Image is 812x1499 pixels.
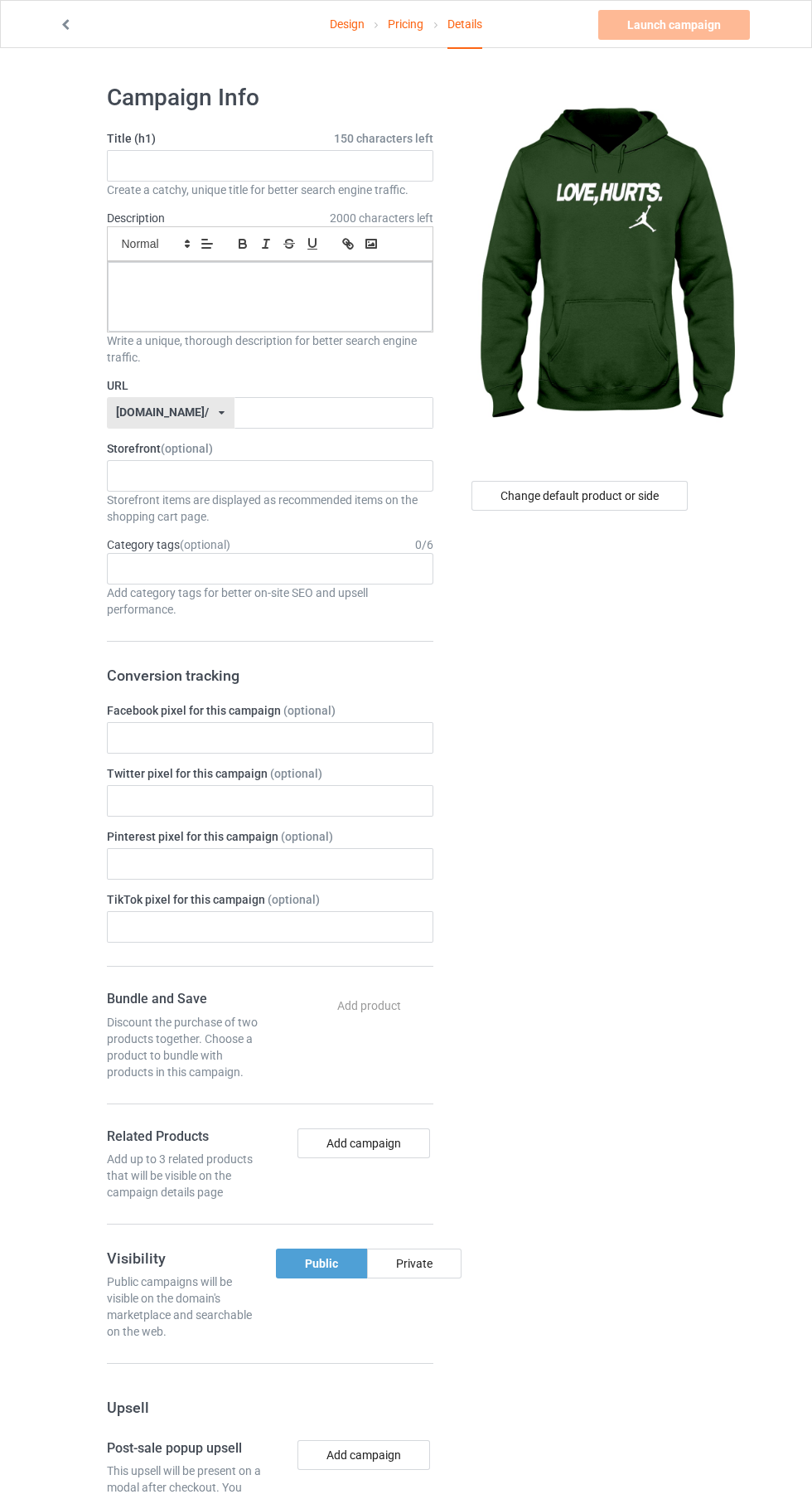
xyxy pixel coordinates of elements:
span: (optional) [268,893,320,906]
div: 0 / 6 [415,536,433,553]
span: 150 characters left [334,130,433,147]
span: (optional) [161,442,213,455]
div: Public [276,1249,367,1278]
div: Add up to 3 related products that will be visible on the campaign details page [107,1151,264,1201]
div: Change default product or side [471,481,688,511]
label: Pinterest pixel for this campaign [107,828,433,845]
span: (optional) [281,830,333,843]
div: [DOMAIN_NAME]/ [116,406,209,418]
label: Facebook pixel for this campaign [107,702,433,719]
label: Description [107,211,165,225]
h3: Upsell [107,1398,433,1417]
span: (optional) [270,767,322,780]
div: Storefront items are displayed as recommended items on the shopping cart page. [107,492,433,525]
label: Twitter pixel for this campaign [107,765,433,782]
div: Add category tags for better on-site SEO and upsell performance. [107,585,433,618]
a: Design [330,1,365,47]
span: (optional) [283,704,336,717]
label: Storefront [107,440,433,457]
div: Public campaigns will be visible on the domain's marketplace and searchable on the web. [107,1273,264,1340]
a: Pricing [388,1,423,47]
h3: Conversion tracking [107,666,433,685]
div: Write a unique, thorough description for better search engine traffic. [107,332,433,366]
span: 2000 characters left [330,210,433,226]
label: URL [107,377,433,394]
h3: Visibility [107,1249,264,1268]
div: Details [447,1,482,49]
h4: Post-sale popup upsell [107,1440,264,1458]
label: Category tags [107,536,230,553]
label: Title (h1) [107,130,433,147]
h4: Related Products [107,1128,264,1146]
div: Private [367,1249,462,1278]
h1: Campaign Info [107,83,433,113]
span: (optional) [180,538,230,551]
div: Discount the purchase of two products together. Choose a product to bundle with products in this ... [107,1014,264,1080]
button: Add campaign [297,1440,430,1470]
h4: Bundle and Save [107,991,264,1008]
div: Create a catchy, unique title for better search engine traffic. [107,182,433,198]
button: Add campaign [297,1128,430,1158]
label: TikTok pixel for this campaign [107,891,433,908]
